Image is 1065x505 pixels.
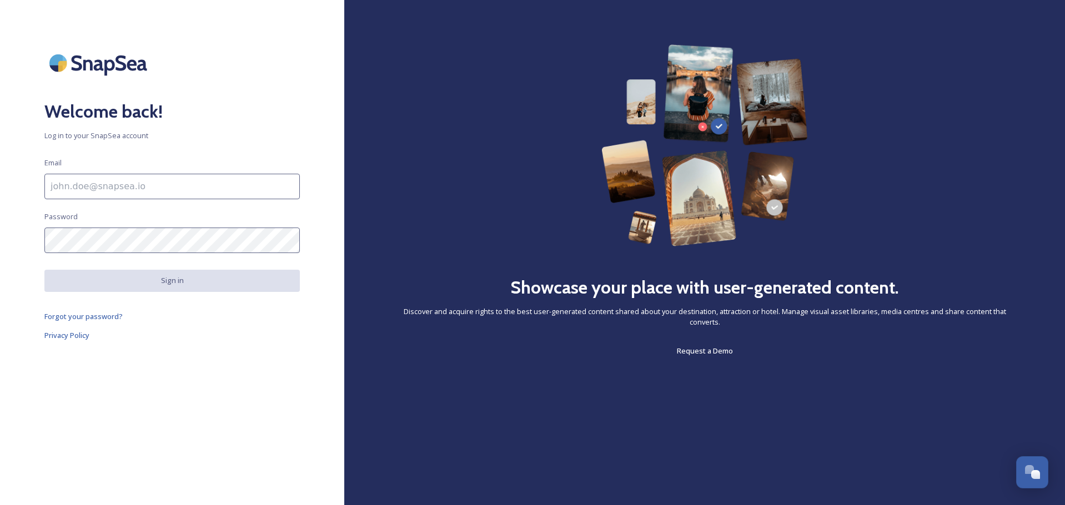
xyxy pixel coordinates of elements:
[677,346,733,356] span: Request a Demo
[601,44,807,246] img: 63b42ca75bacad526042e722_Group%20154-p-800.png
[510,274,899,301] h2: Showcase your place with user-generated content.
[44,310,300,323] a: Forgot your password?
[677,344,733,357] a: Request a Demo
[44,270,300,291] button: Sign in
[44,329,300,342] a: Privacy Policy
[44,130,300,141] span: Log in to your SnapSea account
[389,306,1021,327] span: Discover and acquire rights to the best user-generated content shared about your destination, att...
[44,158,62,168] span: Email
[44,44,155,82] img: SnapSea Logo
[44,98,300,125] h2: Welcome back!
[44,174,300,199] input: john.doe@snapsea.io
[44,211,78,222] span: Password
[44,311,123,321] span: Forgot your password?
[44,330,89,340] span: Privacy Policy
[1016,456,1048,488] button: Open Chat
